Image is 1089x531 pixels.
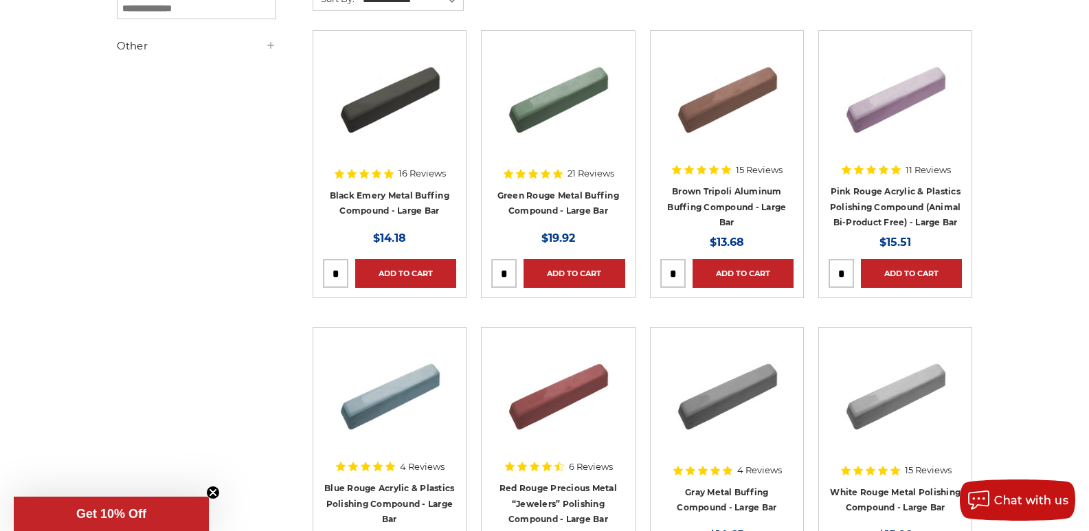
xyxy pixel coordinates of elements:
h5: Other [117,38,276,54]
span: 15 Reviews [736,166,783,174]
img: White Rouge Buffing Compound [840,337,950,447]
span: 15 Reviews [905,466,952,475]
img: Black Stainless Steel Buffing Compound [335,41,445,150]
button: Close teaser [206,486,220,499]
a: Add to Cart [693,259,794,288]
span: 4 Reviews [400,462,445,471]
a: Add to Cart [861,259,962,288]
span: 6 Reviews [569,462,613,471]
img: Brown Tripoli Aluminum Buffing Compound [672,41,782,150]
span: $14.18 [373,231,406,245]
span: 16 Reviews [398,169,446,178]
img: Pink Plastic Polishing Compound [840,41,950,150]
span: $19.92 [541,231,575,245]
a: Pink Rouge Acrylic & Plastics Polishing Compound (Animal Bi-Product Free) - Large Bar [830,186,961,227]
img: Red Rouge Jewelers Buffing Compound [503,337,613,447]
a: Brown Tripoli Aluminum Buffing Compound [660,41,794,174]
a: Black Emery Metal Buffing Compound - Large Bar [330,190,449,216]
a: Gray Buffing Compound [660,337,794,471]
span: 4 Reviews [737,466,782,475]
a: Add to Cart [524,259,625,288]
a: Pink Plastic Polishing Compound [829,41,962,174]
a: Add to Cart [355,259,456,288]
span: $13.68 [710,236,744,249]
span: 11 Reviews [906,166,951,174]
a: Green Rouge Aluminum Buffing Compound [491,41,625,174]
a: Blue rouge polishing compound [323,337,456,471]
button: Chat with us [960,479,1075,521]
span: 21 Reviews [568,169,614,178]
img: Green Rouge Aluminum Buffing Compound [503,41,613,150]
a: Blue Rouge Acrylic & Plastics Polishing Compound - Large Bar [324,483,454,524]
a: Gray Metal Buffing Compound - Large Bar [677,487,776,513]
a: Red Rouge Jewelers Buffing Compound [491,337,625,471]
img: Blue rouge polishing compound [335,337,445,447]
a: Green Rouge Metal Buffing Compound - Large Bar [497,190,619,216]
a: White Rouge Metal Polishing Compound - Large Bar [830,487,961,513]
a: Brown Tripoli Aluminum Buffing Compound - Large Bar [667,186,786,227]
a: White Rouge Buffing Compound [829,337,962,471]
div: Get 10% OffClose teaser [14,497,209,531]
a: Black Stainless Steel Buffing Compound [323,41,456,174]
img: Gray Buffing Compound [672,337,782,447]
a: Red Rouge Precious Metal “Jewelers” Polishing Compound - Large Bar [499,483,617,524]
span: Chat with us [994,494,1068,507]
span: Get 10% Off [76,507,146,521]
span: $15.51 [879,236,911,249]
